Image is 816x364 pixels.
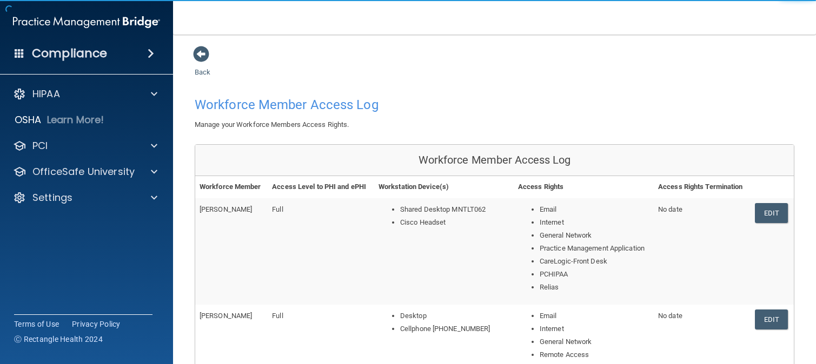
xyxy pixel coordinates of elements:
[13,191,157,204] a: Settings
[540,203,649,216] li: Email
[13,87,157,100] a: HIPAA
[540,229,649,242] li: General Network
[755,309,788,329] a: Edit
[200,312,252,320] span: [PERSON_NAME]
[272,205,283,213] span: Full
[14,334,103,345] span: Ⓒ Rectangle Health 2024
[654,176,751,198] th: Access Rights Termination
[13,11,160,33] img: PMB logo
[200,205,252,213] span: [PERSON_NAME]
[400,309,509,322] li: Desktop
[540,335,649,348] li: General Network
[195,55,210,76] a: Back
[374,176,514,198] th: Workstation Device(s)
[658,205,682,213] span: No date
[195,98,487,112] h4: Workforce Member Access Log
[195,145,794,176] div: Workforce Member Access Log
[195,176,268,198] th: Workforce Member
[400,203,509,216] li: Shared Desktop MNTLT062
[13,139,157,152] a: PCI
[195,120,349,129] span: Manage your Workforce Members Access Rights.
[32,87,60,100] p: HIPAA
[514,176,654,198] th: Access Rights
[400,322,509,335] li: Cellphone [PHONE_NUMBER]
[540,322,649,335] li: Internet
[13,165,157,178] a: OfficeSafe University
[32,191,72,204] p: Settings
[658,312,682,320] span: No date
[540,309,649,322] li: Email
[272,312,283,320] span: Full
[400,216,509,229] li: Cisco Headset
[540,255,649,268] li: CareLogic-Front Desk
[540,268,649,281] li: PCHIPAA
[47,113,104,126] p: Learn More!
[540,216,649,229] li: Internet
[540,281,649,294] li: Relias
[540,242,649,255] li: Practice Management Application
[72,319,121,329] a: Privacy Policy
[755,203,788,223] a: Edit
[540,348,649,361] li: Remote Access
[32,46,107,61] h4: Compliance
[268,176,374,198] th: Access Level to PHI and ePHI
[32,165,135,178] p: OfficeSafe University
[32,139,48,152] p: PCI
[14,319,59,329] a: Terms of Use
[15,113,42,126] p: OSHA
